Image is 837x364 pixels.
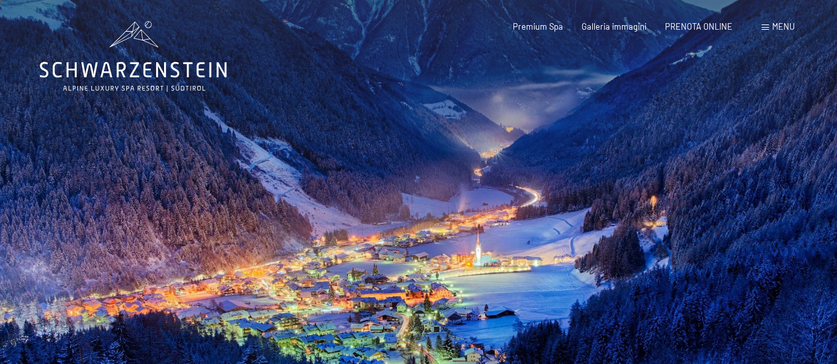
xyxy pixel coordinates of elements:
a: PRENOTA ONLINE [665,21,732,32]
span: Menu [772,21,795,32]
a: Premium Spa [513,21,563,32]
a: Galleria immagini [582,21,646,32]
